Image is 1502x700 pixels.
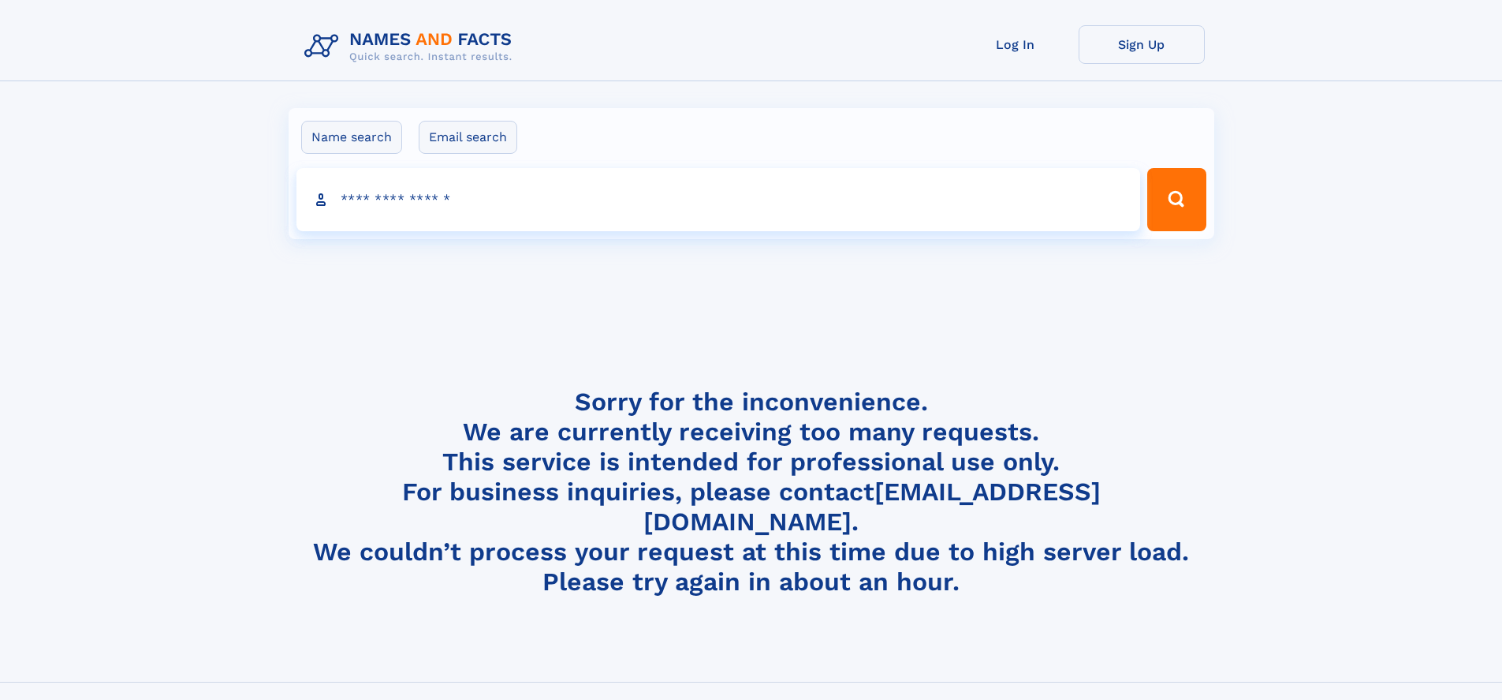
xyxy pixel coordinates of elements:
[298,25,525,68] img: Logo Names and Facts
[643,477,1101,537] a: [EMAIL_ADDRESS][DOMAIN_NAME]
[1147,168,1206,231] button: Search Button
[298,387,1205,597] h4: Sorry for the inconvenience. We are currently receiving too many requests. This service is intend...
[301,121,402,154] label: Name search
[952,25,1079,64] a: Log In
[419,121,517,154] label: Email search
[296,168,1141,231] input: search input
[1079,25,1205,64] a: Sign Up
